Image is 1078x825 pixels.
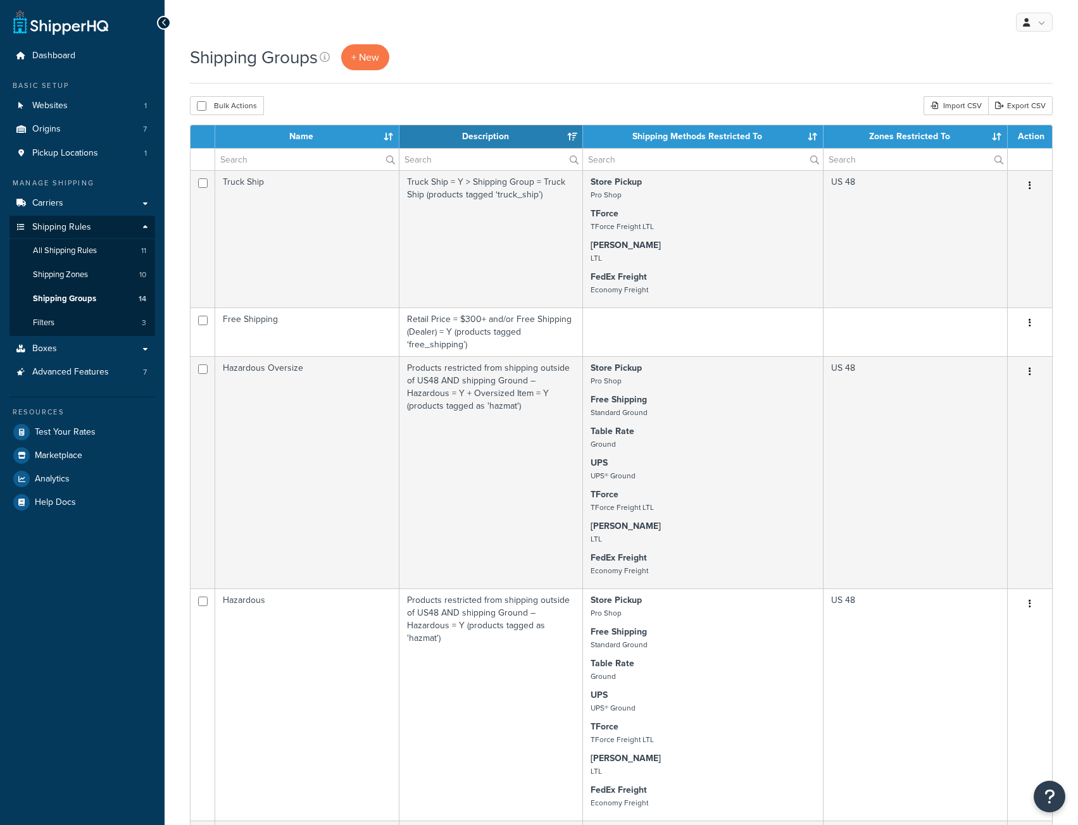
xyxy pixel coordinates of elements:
[190,96,264,115] button: Bulk Actions
[591,456,608,469] strong: UPS
[33,270,88,280] span: Shipping Zones
[591,407,648,418] small: Standard Ground
[591,252,602,264] small: LTL
[824,588,1008,821] td: US 48
[591,720,618,733] strong: TForce
[9,192,155,215] a: Carriers
[583,125,824,148] th: Shipping Methods Restricted To: activate to sort column ascending
[9,118,155,141] a: Origins 7
[9,421,155,444] a: Test Your Rates
[144,101,147,111] span: 1
[33,294,96,304] span: Shipping Groups
[144,148,147,159] span: 1
[141,245,146,256] span: 11
[591,438,616,450] small: Ground
[32,344,57,354] span: Boxes
[9,287,155,311] a: Shipping Groups 14
[591,375,622,387] small: Pro Shop
[32,222,91,233] span: Shipping Rules
[591,425,634,438] strong: Table Rate
[591,702,636,714] small: UPS® Ground
[591,502,654,513] small: TForce Freight LTL
[35,497,76,508] span: Help Docs
[142,318,146,328] span: 3
[591,239,661,252] strong: [PERSON_NAME]
[591,207,618,220] strong: TForce
[9,178,155,189] div: Manage Shipping
[9,94,155,118] a: Websites 1
[591,734,654,745] small: TForce Freight LTL
[9,263,155,287] a: Shipping Zones 10
[35,474,70,485] span: Analytics
[9,444,155,467] li: Marketplace
[591,284,648,295] small: Economy Freight
[35,450,82,461] span: Marketplace
[341,44,389,70] a: + New
[591,270,647,283] strong: FedEx Freight
[591,688,608,702] strong: UPS
[215,170,399,307] td: Truck Ship
[9,80,155,91] div: Basic Setup
[9,407,155,418] div: Resources
[591,533,602,545] small: LTL
[9,239,155,263] li: All Shipping Rules
[9,94,155,118] li: Websites
[9,468,155,490] a: Analytics
[9,142,155,165] li: Pickup Locations
[32,101,68,111] span: Websites
[591,488,618,501] strong: TForce
[9,216,155,239] a: Shipping Rules
[32,51,75,61] span: Dashboard
[824,125,1008,148] th: Zones Restricted To: activate to sort column ascending
[591,766,602,777] small: LTL
[591,607,622,619] small: Pro Shop
[215,307,399,356] td: Free Shipping
[399,149,583,170] input: Search
[215,356,399,588] td: Hazardous Oversize
[399,307,584,356] td: Retail Price = $300+ and/or Free Shipping (Dealer) = Y (products tagged ‘free_shipping’)
[9,361,155,384] a: Advanced Features 7
[591,393,647,406] strong: Free Shipping
[9,491,155,514] a: Help Docs
[9,118,155,141] li: Origins
[988,96,1053,115] a: Export CSV
[591,639,648,650] small: Standard Ground
[33,245,97,256] span: All Shipping Rules
[35,427,96,438] span: Test Your Rates
[215,588,399,821] td: Hazardous
[591,470,636,481] small: UPS® Ground
[9,216,155,336] li: Shipping Rules
[9,311,155,335] li: Filters
[399,170,584,307] td: Truck Ship = Y > Shipping Group = Truck Ship (products tagged ‘truck_ship’)
[591,519,661,533] strong: [PERSON_NAME]
[9,287,155,311] li: Shipping Groups
[1034,781,1065,812] button: Open Resource Center
[591,593,642,607] strong: Store Pickup
[32,367,109,378] span: Advanced Features
[215,125,399,148] th: Name: activate to sort column ascending
[190,45,318,70] h1: Shipping Groups
[13,9,108,35] a: ShipperHQ Home
[9,142,155,165] a: Pickup Locations 1
[33,318,54,328] span: Filters
[32,198,63,209] span: Carriers
[591,752,661,765] strong: [PERSON_NAME]
[591,551,647,564] strong: FedEx Freight
[591,189,622,201] small: Pro Shop
[32,124,61,135] span: Origins
[399,356,584,588] td: Products restricted from shipping outside of US48 AND shipping Ground – Hazardous = Y + Oversized...
[591,657,634,670] strong: Table Rate
[9,311,155,335] a: Filters 3
[591,783,647,797] strong: FedEx Freight
[9,239,155,263] a: All Shipping Rules 11
[215,149,399,170] input: Search
[591,797,648,809] small: Economy Freight
[9,44,155,68] a: Dashboard
[139,270,146,280] span: 10
[591,671,616,682] small: Ground
[824,170,1008,307] td: US 48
